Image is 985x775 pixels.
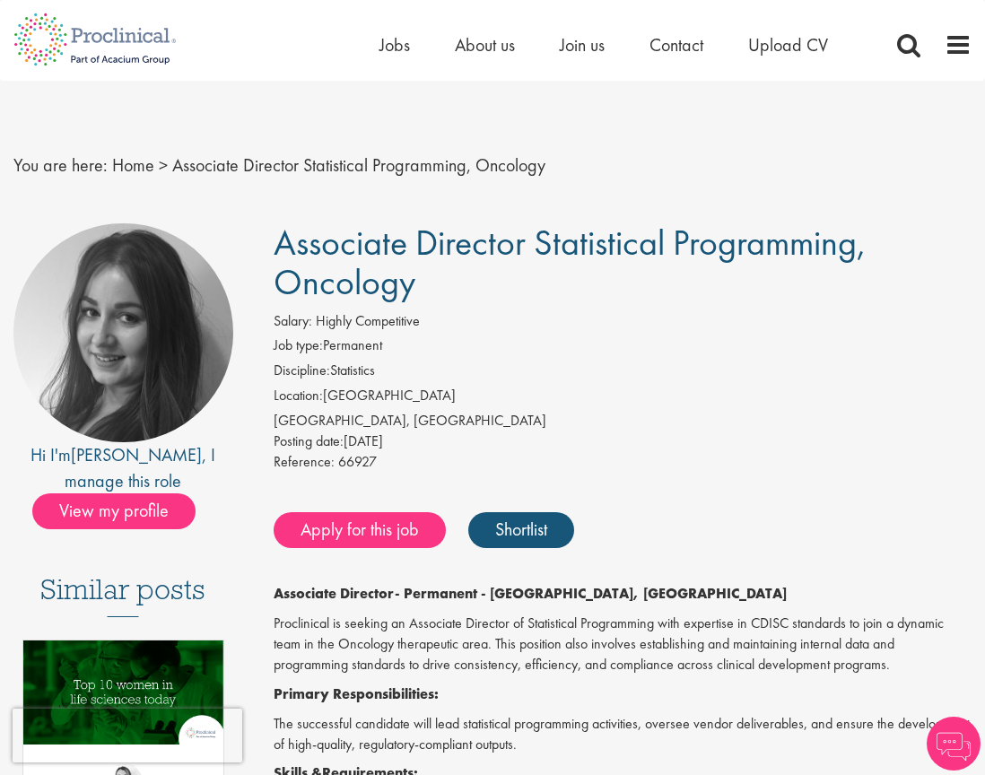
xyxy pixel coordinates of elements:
label: Discipline: [274,361,330,381]
span: 66927 [338,452,377,471]
strong: Primary Responsibilities: [274,684,439,703]
label: Reference: [274,452,335,473]
a: Join us [560,33,605,57]
span: Posting date: [274,431,344,450]
li: Permanent [274,335,972,361]
span: > [159,153,168,177]
a: About us [455,33,515,57]
span: You are here: [13,153,108,177]
img: Top 10 women in life sciences today [23,640,223,745]
strong: - Permanent - [GEOGRAPHIC_DATA], [GEOGRAPHIC_DATA] [395,584,787,603]
span: Highly Competitive [316,311,420,330]
iframe: reCAPTCHA [13,709,242,762]
label: Location: [274,386,323,406]
a: View my profile [32,497,214,520]
a: Apply for this job [274,512,446,548]
li: [GEOGRAPHIC_DATA] [274,386,972,411]
div: Hi I'm , I manage this role [13,442,233,493]
img: imeage of recruiter Heidi Hennigan [13,223,233,443]
label: Job type: [274,335,323,356]
label: Salary: [274,311,312,332]
img: Chatbot [927,717,981,771]
p: The successful candidate will lead statistical programming activities, oversee vendor deliverable... [274,714,972,755]
a: Jobs [379,33,410,57]
a: Contact [649,33,703,57]
span: Associate Director Statistical Programming, Oncology [172,153,545,177]
div: [GEOGRAPHIC_DATA], [GEOGRAPHIC_DATA] [274,411,972,431]
span: View my profile [32,493,196,529]
h3: Similar posts [40,574,205,617]
a: [PERSON_NAME] [71,443,202,466]
a: Shortlist [468,512,574,548]
p: Proclinical is seeking an Associate Director of Statistical Programming with expertise in CDISC s... [274,614,972,675]
span: Associate Director Statistical Programming, Oncology [274,220,867,305]
li: Statistics [274,361,972,386]
a: breadcrumb link [112,153,154,177]
strong: Associate Director [274,584,395,603]
div: [DATE] [274,431,972,452]
a: Upload CV [748,33,828,57]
